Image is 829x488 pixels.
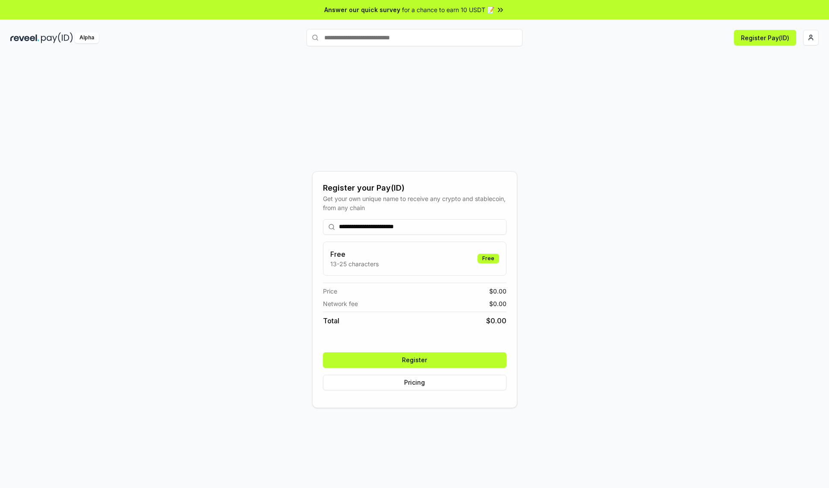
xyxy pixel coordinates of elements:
[75,32,99,43] div: Alpha
[323,375,506,390] button: Pricing
[402,5,494,14] span: for a chance to earn 10 USDT 📝
[323,299,358,308] span: Network fee
[41,32,73,43] img: pay_id
[478,254,499,263] div: Free
[486,316,506,326] span: $ 0.00
[330,259,379,268] p: 13-25 characters
[489,299,506,308] span: $ 0.00
[323,182,506,194] div: Register your Pay(ID)
[324,5,400,14] span: Answer our quick survey
[734,30,796,45] button: Register Pay(ID)
[323,316,339,326] span: Total
[489,287,506,296] span: $ 0.00
[323,287,337,296] span: Price
[323,194,506,212] div: Get your own unique name to receive any crypto and stablecoin, from any chain
[330,249,379,259] h3: Free
[323,352,506,368] button: Register
[10,32,39,43] img: reveel_dark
